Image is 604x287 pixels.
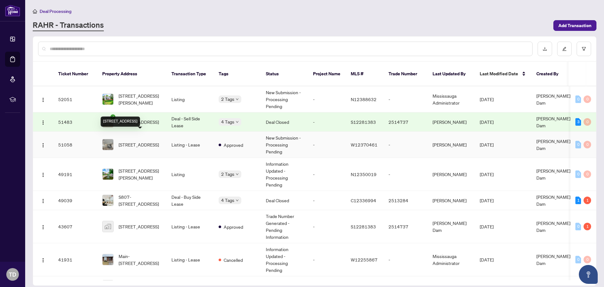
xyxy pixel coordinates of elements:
td: 2514737 [383,210,428,243]
th: Tags [214,62,261,86]
span: down [236,98,239,101]
button: edit [557,42,572,56]
span: 4 Tags [221,197,234,204]
span: Add Transaction [558,20,591,31]
button: Logo [38,195,48,205]
button: Logo [38,117,48,127]
span: [DATE] [480,257,494,262]
div: 0 [575,141,581,148]
th: Last Updated By [428,62,475,86]
span: S12281383 [351,119,376,125]
td: - [308,86,346,112]
img: Logo [41,258,46,263]
td: 43607 [53,210,97,243]
span: down [236,173,239,176]
td: [PERSON_NAME] Dam [428,210,475,243]
td: [PERSON_NAME] [428,112,475,132]
span: check-circle [110,114,115,119]
td: Trade Number Generated - Pending Information [261,210,308,243]
img: thumbnail-img [103,139,113,150]
td: Listing - Lease [166,132,214,158]
td: Information Updated - Processing Pending [261,243,308,276]
td: Listing [166,86,214,112]
th: Last Modified Date [475,62,531,86]
th: Trade Number [383,62,428,86]
div: [STREET_ADDRESS] [101,117,140,127]
td: - [308,112,346,132]
span: Deal Processing [40,9,71,14]
span: Approved [224,223,243,230]
td: Listing - Lease [166,243,214,276]
td: - [308,191,346,210]
th: Created By [531,62,569,86]
td: 49039 [53,191,97,210]
span: C12336994 [351,198,376,203]
img: thumbnail-img [103,254,113,265]
span: [PERSON_NAME] Dam [536,138,570,151]
span: N12388632 [351,96,377,102]
span: W12255867 [351,257,377,262]
img: Logo [41,172,46,177]
td: New Submission - Processing Pending [261,132,308,158]
td: - [383,132,428,158]
span: [STREET_ADDRESS] [119,141,159,148]
th: MLS # [346,62,383,86]
img: Logo [41,97,46,102]
td: Listing - Lease [166,210,214,243]
th: Project Name [308,62,346,86]
span: down [236,199,239,202]
span: W12370461 [351,142,377,147]
div: 0 [575,95,581,103]
td: Listing [166,158,214,191]
td: Deal Closed [261,191,308,210]
td: - [308,210,346,243]
span: S12281383 [351,224,376,229]
span: [DATE] [480,224,494,229]
span: Approved [224,141,243,148]
button: Add Transaction [553,20,596,31]
button: Open asap [579,265,598,284]
td: Deal Closed [261,112,308,132]
span: [STREET_ADDRESS][PERSON_NAME] [119,167,161,181]
button: Logo [38,169,48,179]
span: edit [562,47,567,51]
div: 0 [584,95,591,103]
td: - [383,243,428,276]
span: [PERSON_NAME] Dam [536,116,570,128]
td: 52051 [53,86,97,112]
span: [DATE] [480,198,494,203]
span: [DATE] [480,142,494,147]
div: 0 [584,170,591,178]
th: Ticket Number [53,62,97,86]
button: download [538,42,552,56]
th: Property Address [97,62,166,86]
div: 0 [584,141,591,148]
span: filter [582,47,586,51]
span: down [236,120,239,123]
span: TD [9,270,16,279]
td: New Submission - Processing Pending [261,86,308,112]
td: 51483 [53,112,97,132]
td: Mississauga Administrator [428,243,475,276]
span: home [33,9,37,14]
img: Logo [41,198,46,204]
span: [PERSON_NAME] Dam [536,168,570,181]
button: Logo [38,221,48,232]
td: 41931 [53,243,97,276]
span: [PERSON_NAME] Dam [536,93,570,106]
td: - [383,158,428,191]
th: Status [261,62,308,86]
td: - [308,132,346,158]
td: 49191 [53,158,97,191]
span: Cancelled [224,256,243,263]
td: Deal - Sell Side Lease [166,112,214,132]
td: - [308,243,346,276]
img: thumbnail-img [103,94,113,105]
span: [PERSON_NAME] Dam [536,253,570,266]
button: Logo [38,140,48,150]
button: Logo [38,94,48,104]
td: 51058 [53,132,97,158]
td: - [383,86,428,112]
button: filter [577,42,591,56]
span: [DATE] [480,171,494,177]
